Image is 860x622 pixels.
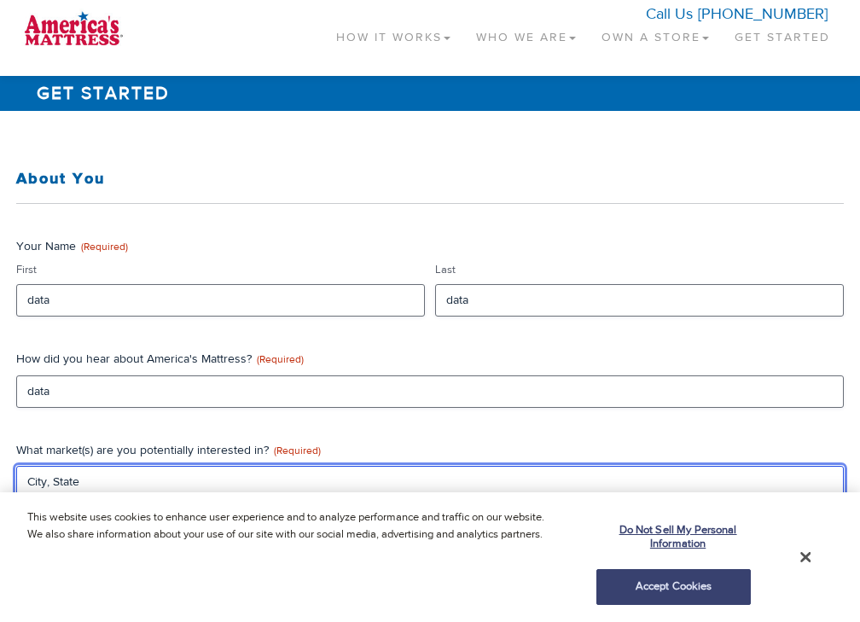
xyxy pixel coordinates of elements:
[698,4,828,24] a: [PHONE_NUMBER]
[27,509,562,543] p: This website uses cookies to enhance user experience and to analyze performance and traffic on ou...
[463,9,589,59] a: Who We Are
[16,171,844,188] h3: About You
[274,444,321,457] span: (Required)
[81,240,128,253] span: (Required)
[29,76,831,111] h1: Get Started
[800,549,811,565] button: Close
[16,262,425,278] label: First
[16,442,844,459] label: What market(s) are you potentially interested in?
[16,466,844,498] input: City, State
[589,9,722,59] a: Own a Store
[257,352,304,366] span: (Required)
[646,4,693,24] span: Call Us
[435,262,844,278] label: Last
[596,569,751,605] button: Accept Cookies
[323,9,463,59] a: How It Works
[16,238,128,255] legend: Your Name
[596,514,751,561] button: Do Not Sell My Personal Information
[722,9,843,59] a: Get Started
[17,9,131,51] img: logo
[16,351,844,368] label: How did you hear about America's Mattress?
